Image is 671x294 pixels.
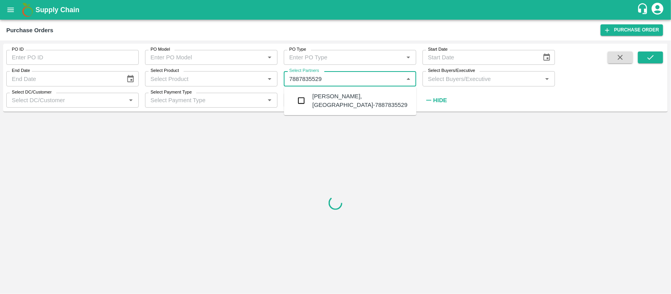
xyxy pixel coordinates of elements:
label: Select Partners [289,68,319,74]
label: Select Buyers/Executive [428,68,475,74]
input: Select DC/Customer [9,95,123,105]
button: Choose date [539,50,554,65]
img: logo [20,2,35,18]
input: Start Date [423,50,536,65]
label: End Date [12,68,30,74]
label: Start Date [428,46,448,53]
input: Enter PO Model [147,52,262,62]
b: Supply Chain [35,6,79,14]
strong: Hide [433,97,447,103]
input: Select Partners [286,73,401,84]
button: Open [403,52,414,62]
button: Choose date [123,72,138,86]
label: Select Product [151,68,179,74]
input: Select Buyers/Executive [425,73,540,84]
a: Purchase Order [601,24,663,36]
label: Select DC/Customer [12,89,51,96]
label: PO Type [289,46,306,53]
div: customer-support [637,3,651,17]
button: Open [126,95,136,105]
button: Open [542,74,552,84]
input: End Date [6,71,120,86]
label: PO Model [151,46,170,53]
input: Select Payment Type [147,95,252,105]
div: [PERSON_NAME], [GEOGRAPHIC_DATA]-7887835529 [313,92,410,110]
input: Enter PO Type [286,52,401,62]
div: account of current user [651,2,665,18]
button: Open [265,52,275,62]
div: Purchase Orders [6,25,53,35]
button: Open [265,95,275,105]
button: Open [265,74,275,84]
label: Select Payment Type [151,89,192,96]
input: Enter PO ID [6,50,139,65]
input: Select Product [147,73,262,84]
button: open drawer [2,1,20,19]
button: Hide [423,94,449,107]
button: Close [403,74,414,84]
a: Supply Chain [35,4,637,15]
label: PO ID [12,46,24,53]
